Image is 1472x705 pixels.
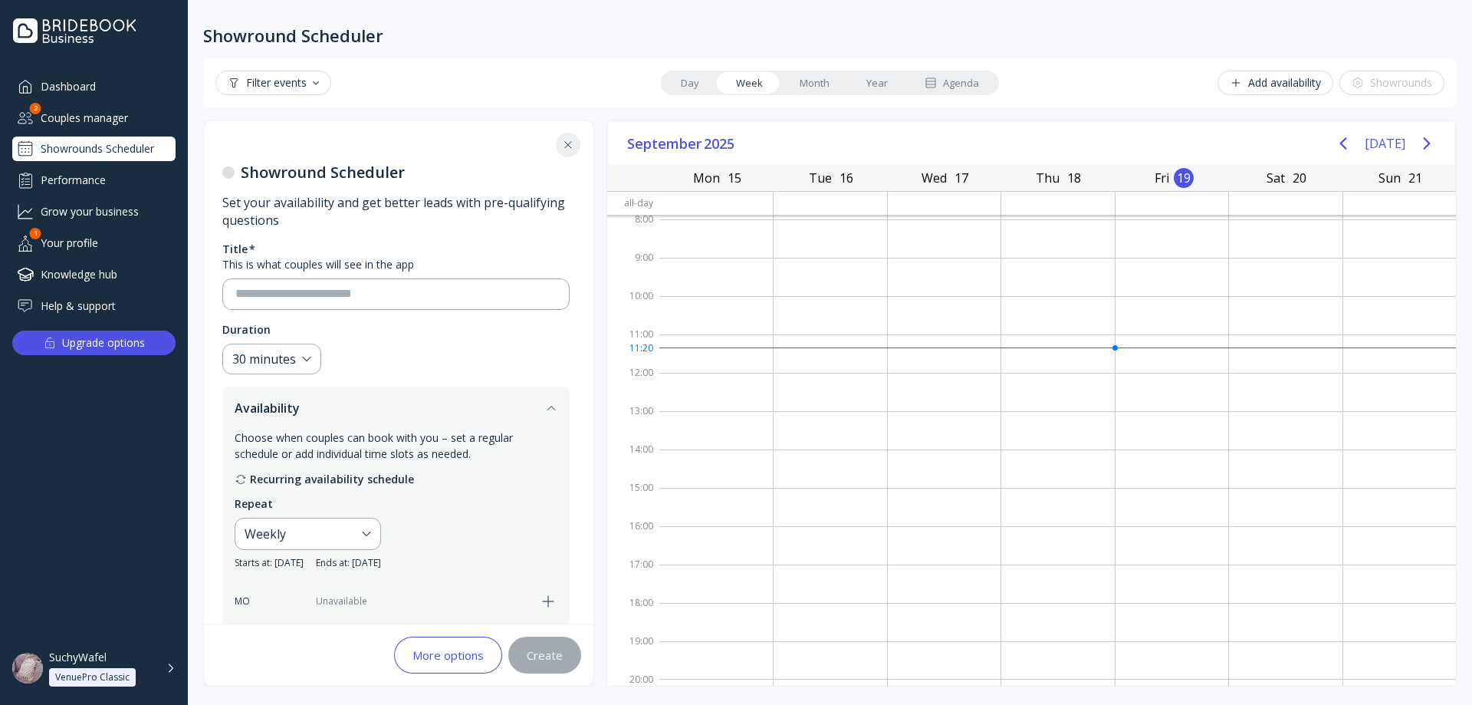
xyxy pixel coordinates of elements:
[1395,631,1472,705] iframe: Chat Widget
[836,168,856,188] div: 16
[848,72,906,94] a: Year
[55,671,130,684] div: VenuePro Classic
[688,167,724,189] div: Mon
[222,257,570,272] div: This is what couples will see in the app
[12,74,176,99] a: Dashboard
[1174,168,1194,188] div: 19
[1230,77,1321,89] div: Add availability
[1064,168,1084,188] div: 18
[12,331,176,355] button: Upgrade options
[30,103,41,114] div: 2
[30,228,41,239] div: 1
[607,249,659,287] div: 9:00
[607,364,659,402] div: 12:00
[607,479,659,517] div: 15:00
[12,262,176,287] a: Knowledge hub
[724,168,744,188] div: 15
[1328,128,1359,159] button: Previous page
[704,132,737,155] span: 2025
[222,387,570,430] button: Availability
[607,210,659,249] div: 8:00
[12,105,176,130] div: Couples manager
[607,402,659,440] div: 13:00
[607,670,659,689] div: 20:00
[607,325,659,364] div: 11:00
[1352,77,1432,89] div: Showrounds
[508,637,581,674] button: Create
[1217,71,1333,95] button: Add availability
[627,132,704,155] span: September
[235,556,304,570] span: Starts at: [DATE]
[412,649,484,661] div: More options
[12,230,176,255] div: Your profile
[607,555,659,594] div: 17:00
[1411,128,1442,159] button: Next page
[245,525,356,543] div: Weekly
[1150,167,1174,189] div: Fri
[316,595,530,608] div: Unavailable
[1365,130,1405,157] button: [DATE]
[228,77,319,89] div: Filter events
[527,649,563,661] div: Create
[203,25,383,46] div: Showround Scheduler
[232,351,296,368] div: 30 minutes
[12,230,176,255] a: Your profile1
[12,293,176,318] a: Help & support
[925,76,979,91] div: Agenda
[607,632,659,670] div: 19:00
[235,496,273,512] div: Repeat
[12,167,176,193] a: Performance
[12,137,176,161] a: Showrounds Scheduler
[951,168,971,188] div: 17
[607,440,659,479] div: 14:00
[316,556,381,570] span: Ends at: [DATE]
[12,199,176,224] a: Grow your business
[235,471,557,487] div: Recurring availability schedule
[222,322,271,338] div: Duration
[1262,167,1290,189] div: Sat
[62,332,145,354] div: Upgrade options
[215,71,331,95] button: Filter events
[1339,71,1444,95] button: Showrounds
[49,651,107,664] div: SuchyWafel
[607,594,659,632] div: 18:00
[781,72,848,94] a: Month
[1031,167,1064,189] div: Thu
[621,132,743,155] button: September2025
[917,167,951,189] div: Wed
[394,637,502,674] button: More options
[12,105,176,130] a: Couples manager2
[718,72,781,94] a: Week
[222,242,248,257] div: Title
[662,72,718,94] a: Day
[607,287,659,325] div: 10:00
[12,653,43,684] img: dpr=1,fit=cover,g=face,w=48,h=48
[235,595,258,608] div: MO
[1405,168,1425,188] div: 21
[607,192,659,214] div: All-day
[235,430,557,462] div: Choose when couples can book with you – set a regular schedule or add individual time slots as ne...
[607,517,659,555] div: 16:00
[804,167,836,189] div: Tue
[222,163,570,182] h5: Showround Scheduler
[222,194,570,229] div: Set your availability and get better leads with pre-qualifying questions
[1374,167,1405,189] div: Sun
[1290,168,1309,188] div: 20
